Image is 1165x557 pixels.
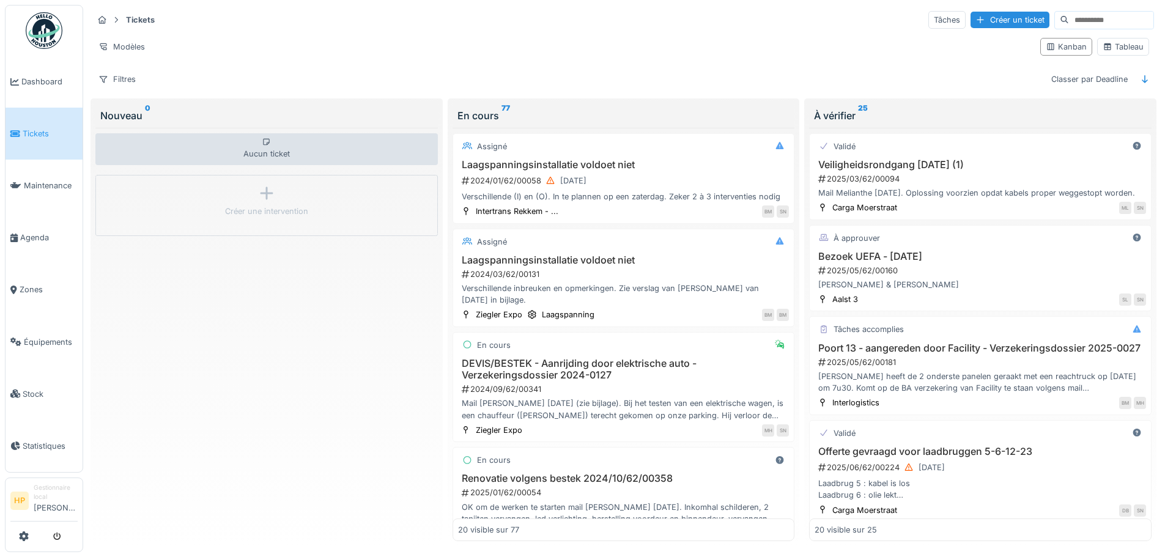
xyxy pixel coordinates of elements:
[476,424,522,436] div: Ziegler Expo
[777,205,789,218] div: SN
[817,356,1146,368] div: 2025/05/62/00181
[817,460,1146,475] div: 2025/06/62/00224
[6,160,83,212] a: Maintenance
[6,420,83,472] a: Statistiques
[460,487,790,498] div: 2025/01/62/00054
[815,279,1146,290] div: [PERSON_NAME] & [PERSON_NAME]
[6,264,83,316] a: Zones
[1119,293,1131,306] div: SL
[832,504,897,516] div: Carga Moerstraat
[21,76,78,87] span: Dashboard
[777,424,789,437] div: SN
[1103,41,1144,53] div: Tableau
[1046,70,1133,88] div: Classer par Deadline
[6,56,83,108] a: Dashboard
[919,462,945,473] div: [DATE]
[832,202,897,213] div: Carga Moerstraat
[1119,504,1131,517] div: DB
[476,309,522,320] div: Ziegler Expo
[542,309,594,320] div: Laagspanning
[858,108,868,123] sup: 25
[23,388,78,400] span: Stock
[460,383,790,395] div: 2024/09/62/00341
[817,173,1146,185] div: 2025/03/62/00094
[6,316,83,368] a: Équipements
[1119,202,1131,214] div: ML
[834,141,856,152] div: Validé
[458,254,790,266] h3: Laagspanningsinstallatie voldoet niet
[1119,397,1131,409] div: BM
[26,12,62,49] img: Badge_color-CXgf-gQk.svg
[815,478,1146,501] div: Laadbrug 5 : kabel is los Laadbrug 6 : olie lekt Laadbrug 12 : gaat zeer traag omhoog Laadbrug 23...
[458,191,790,202] div: Verschillende (I) en (O). In te plannen op een zaterdag. Zeker 2 à 3 interventies nodig
[815,251,1146,262] h3: Bezoek UEFA - [DATE]
[477,236,507,248] div: Assigné
[10,492,29,510] li: HP
[834,427,856,439] div: Validé
[6,108,83,160] a: Tickets
[560,175,586,186] div: [DATE]
[832,293,858,305] div: Aalst 3
[457,108,790,123] div: En cours
[225,205,308,217] div: Créer une intervention
[121,14,160,26] strong: Tickets
[928,11,966,29] div: Tâches
[777,309,789,321] div: BM
[815,371,1146,394] div: [PERSON_NAME] heeft de 2 onderste panelen geraakt met een reachtruck op [DATE] om 7u30. Komt op d...
[1134,202,1146,214] div: SN
[477,454,511,466] div: En cours
[1134,504,1146,517] div: SN
[814,108,1147,123] div: À vérifier
[23,128,78,139] span: Tickets
[476,205,558,217] div: Intertrans Rekkem - ...
[6,368,83,420] a: Stock
[971,12,1049,28] div: Créer un ticket
[815,524,877,536] div: 20 visible sur 25
[1046,41,1087,53] div: Kanban
[23,440,78,452] span: Statistiques
[458,159,790,171] h3: Laagspanningsinstallatie voldoet niet
[145,108,150,123] sup: 0
[1134,397,1146,409] div: MH
[95,133,438,165] div: Aucun ticket
[458,397,790,421] div: Mail [PERSON_NAME] [DATE] (zie bijlage). Bij het testen van een elektrische wagen, is een chauffe...
[6,212,83,264] a: Agenda
[815,159,1146,171] h3: Veiligheidsrondgang [DATE] (1)
[1134,293,1146,306] div: SN
[834,232,880,244] div: À approuver
[762,424,774,437] div: MH
[24,180,78,191] span: Maintenance
[34,483,78,502] div: Gestionnaire local
[458,524,519,536] div: 20 visible sur 77
[10,483,78,522] a: HP Gestionnaire local[PERSON_NAME]
[815,446,1146,457] h3: Offerte gevraagd voor laadbruggen 5-6-12-23
[100,108,433,123] div: Nouveau
[834,323,904,335] div: Tâches accomplies
[458,501,790,525] div: OK om de werken te starten mail [PERSON_NAME] [DATE]. Inkomhal schilderen, 2 tapijten vervangen, ...
[93,38,150,56] div: Modèles
[501,108,510,123] sup: 77
[477,339,511,351] div: En cours
[24,336,78,348] span: Équipements
[93,70,141,88] div: Filtres
[458,358,790,381] h3: DEVIS/BESTEK - Aanrijding door elektrische auto - Verzekeringsdossier 2024-0127
[20,232,78,243] span: Agenda
[762,309,774,321] div: BM
[460,268,790,280] div: 2024/03/62/00131
[477,141,507,152] div: Assigné
[832,397,879,408] div: Interlogistics
[458,473,790,484] h3: Renovatie volgens bestek 2024/10/62/00358
[762,205,774,218] div: BM
[458,282,790,306] div: Verschillende inbreuken en opmerkingen. Zie verslag van [PERSON_NAME] van [DATE] in bijlage.
[34,483,78,518] li: [PERSON_NAME]
[815,342,1146,354] h3: Poort 13 - aangereden door Facility - Verzekeringsdossier 2025-0027
[20,284,78,295] span: Zones
[817,265,1146,276] div: 2025/05/62/00160
[460,173,790,188] div: 2024/01/62/00058
[815,187,1146,199] div: Mail Melianthe [DATE]. Oplossing voorzien opdat kabels proper weggestopt worden.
